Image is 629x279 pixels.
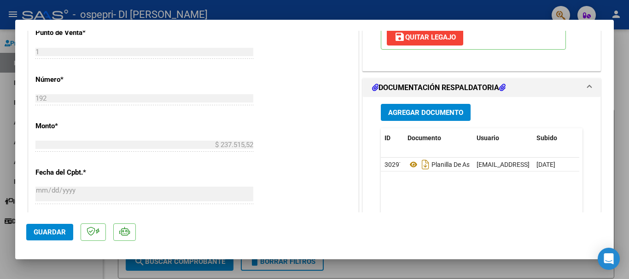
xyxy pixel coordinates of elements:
span: Agregar Documento [388,108,463,117]
h1: DOCUMENTACIÓN RESPALDATORIA [372,82,506,93]
p: Fecha del Cpbt. [35,167,130,178]
p: Monto [35,121,130,131]
span: 30297 [384,161,403,168]
button: Guardar [26,224,73,240]
span: Guardar [34,228,66,236]
div: Open Intercom Messenger [598,248,620,270]
span: [DATE] [536,161,555,168]
datatable-header-cell: Documento [404,128,473,148]
span: ID [384,134,390,142]
p: Punto de Venta [35,28,130,38]
i: Descargar documento [419,157,431,172]
span: Subido [536,134,557,142]
button: Quitar Legajo [387,29,463,46]
span: Documento [408,134,441,142]
span: Usuario [477,134,499,142]
datatable-header-cell: ID [381,128,404,148]
mat-expansion-panel-header: DOCUMENTACIÓN RESPALDATORIA [363,79,600,97]
span: Planilla De Asistencia Mes Julio [408,161,520,168]
span: Quitar Legajo [394,33,456,41]
mat-icon: save [394,31,405,42]
datatable-header-cell: Usuario [473,128,533,148]
datatable-header-cell: Subido [533,128,579,148]
p: Número [35,74,130,85]
button: Agregar Documento [381,104,471,121]
datatable-header-cell: Acción [579,128,625,148]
